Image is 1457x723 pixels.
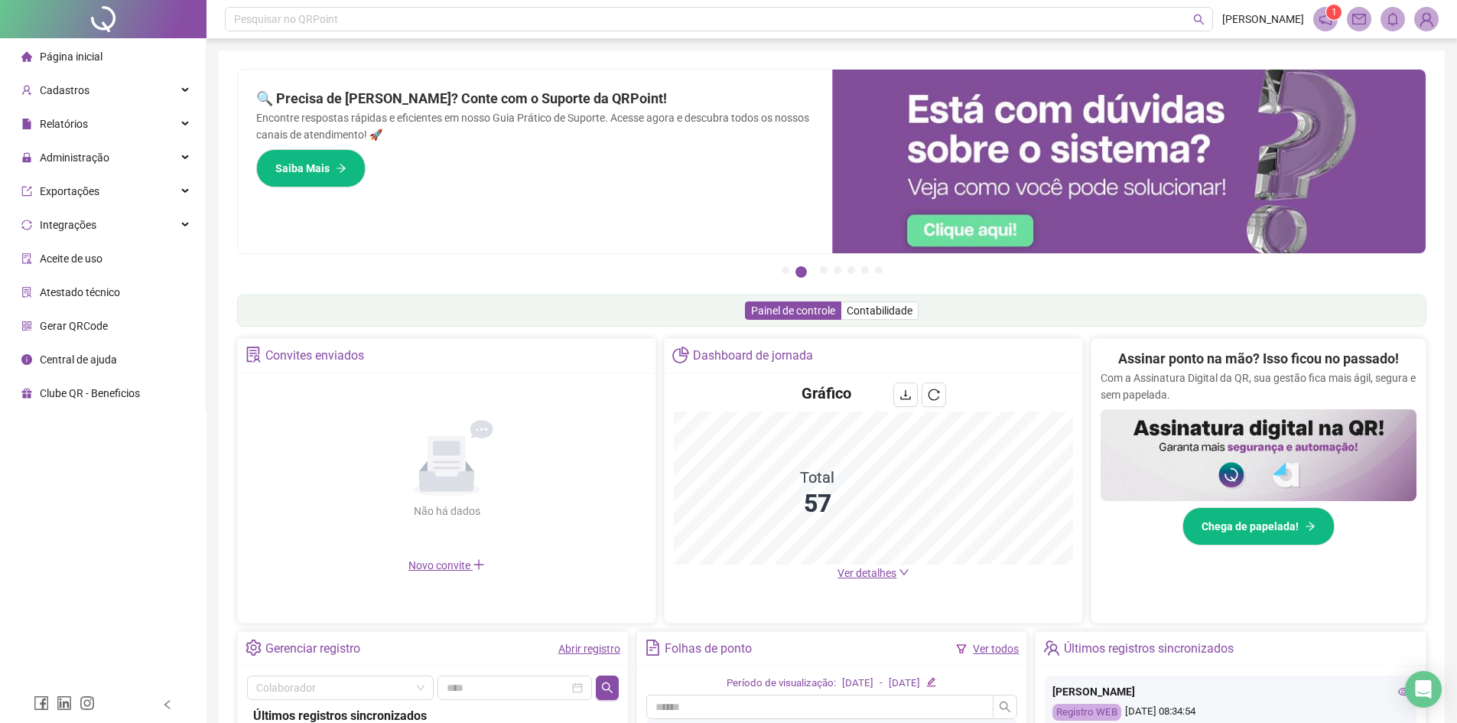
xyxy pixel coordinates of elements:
span: filter [956,643,967,654]
div: [PERSON_NAME] [1052,683,1409,700]
span: plus [473,559,485,571]
span: Cadastros [40,84,89,96]
img: banner%2F02c71560-61a6-44d4-94b9-c8ab97240462.png [1101,409,1416,501]
span: search [601,682,613,694]
a: Ver detalhes down [837,567,909,579]
span: file [21,119,32,129]
span: pie-chart [672,347,688,363]
div: Folhas de ponto [665,636,752,662]
div: [DATE] [842,676,873,692]
div: Registro WEB [1052,704,1121,721]
span: Central de ajuda [40,353,117,366]
p: Encontre respostas rápidas e eficientes em nosso Guia Prático de Suporte. Acesse agora e descubra... [256,109,814,143]
span: search [999,701,1011,713]
img: banner%2F0cf4e1f0-cb71-40ef-aa93-44bd3d4ee559.png [832,70,1426,253]
button: 5 [847,266,855,274]
span: 1 [1332,7,1337,18]
p: Com a Assinatura Digital da QR, sua gestão fica mais ágil, segura e sem papelada. [1101,370,1416,403]
a: Ver todos [973,643,1019,655]
span: down [899,567,909,578]
div: Últimos registros sincronizados [1064,636,1234,662]
span: Aceite de uso [40,252,102,265]
span: audit [21,253,32,264]
span: Atestado técnico [40,286,120,298]
span: user-add [21,85,32,96]
button: 4 [834,266,841,274]
span: edit [926,677,936,687]
span: home [21,51,32,62]
span: Relatórios [40,118,88,130]
div: [DATE] [889,676,920,692]
span: team [1043,640,1059,656]
span: solution [246,347,262,363]
span: left [162,699,173,710]
span: Contabilidade [847,305,912,317]
span: Ver detalhes [837,567,896,579]
sup: 1 [1326,5,1342,20]
span: Administração [40,151,109,164]
button: 1 [782,266,789,274]
button: 6 [861,266,869,274]
button: 3 [820,266,828,274]
span: file-text [645,640,661,656]
span: Novo convite [408,559,485,572]
h2: 🔍 Precisa de [PERSON_NAME]? Conte com o Suporte da QRPoint! [256,88,814,109]
span: gift [21,388,32,399]
span: solution [21,287,32,298]
div: Período de visualização: [727,676,836,692]
span: Exportações [40,185,99,197]
span: linkedin [57,695,72,711]
span: facebook [34,695,49,711]
span: lock [21,152,32,163]
span: download [899,389,912,401]
span: info-circle [21,354,32,365]
button: 2 [795,266,807,278]
span: notification [1319,12,1332,26]
span: [PERSON_NAME] [1222,11,1304,28]
div: Open Intercom Messenger [1405,671,1442,708]
button: Chega de papelada! [1182,507,1335,546]
span: reload [928,389,940,401]
div: Dashboard de jornada [693,343,813,369]
span: bell [1386,12,1400,26]
span: Gerar QRCode [40,320,108,332]
span: Integrações [40,219,96,231]
div: Não há dados [376,503,517,519]
div: Gerenciar registro [265,636,360,662]
h2: Assinar ponto na mão? Isso ficou no passado! [1118,348,1399,370]
div: - [880,676,883,692]
span: Chega de papelada! [1202,518,1299,535]
span: Clube QR - Beneficios [40,387,140,399]
div: [DATE] 08:34:54 [1052,704,1409,721]
button: Saiba Mais [256,149,366,187]
span: eye [1398,686,1409,697]
img: 85808 [1415,8,1438,31]
button: 7 [875,266,883,274]
span: Painel de controle [751,305,835,317]
span: Página inicial [40,50,102,63]
div: Convites enviados [265,343,364,369]
a: Abrir registro [558,643,620,655]
span: arrow-right [1305,521,1316,532]
span: export [21,186,32,197]
span: instagram [80,695,95,711]
span: arrow-right [336,163,346,174]
span: mail [1352,12,1366,26]
span: sync [21,220,32,230]
h4: Gráfico [802,383,851,404]
span: Saiba Mais [275,160,330,177]
span: search [1193,14,1205,25]
span: qrcode [21,321,32,331]
span: setting [246,640,262,656]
